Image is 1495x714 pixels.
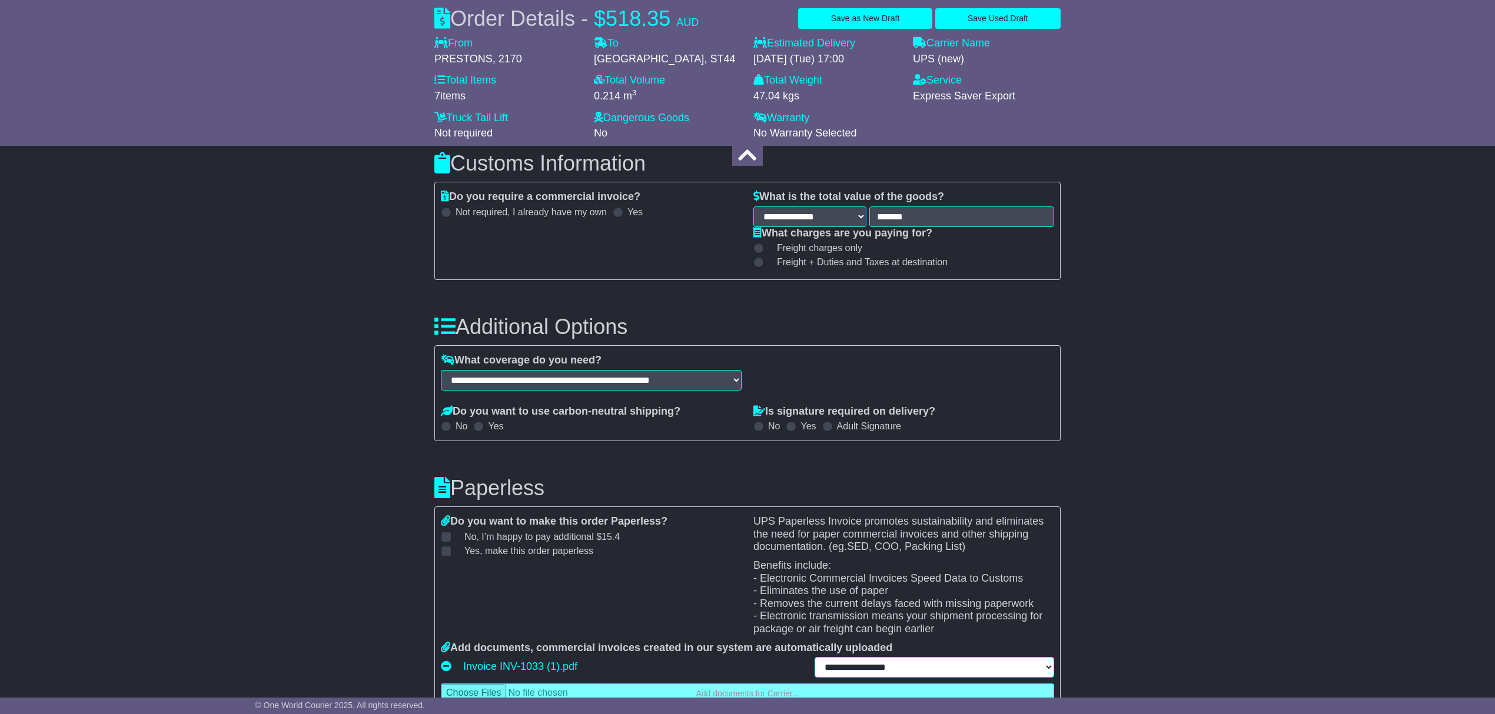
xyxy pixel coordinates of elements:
[441,515,667,528] label: Do you want to make this order Paperless?
[753,37,901,50] label: Estimated Delivery
[594,112,689,125] label: Dangerous Goods
[768,421,780,432] label: No
[441,683,1054,704] a: Add documents for Carrier...
[753,191,944,203] label: What is the total value of the goods?
[913,90,1061,103] div: Express Saver Export
[463,658,577,675] a: Invoice INV-1033 (1).pdf
[594,127,607,139] span: No
[434,6,699,31] div: Order Details -
[441,405,680,418] label: Do you want to use carbon-neutral shipping?
[935,8,1061,29] button: Save Used Draft
[434,74,496,87] label: Total Items
[434,90,440,102] span: 7
[632,88,637,97] sup: 3
[450,545,593,556] label: Yes, make this order paperless
[753,74,822,87] label: Total Weight
[594,53,704,65] span: [GEOGRAPHIC_DATA]
[753,90,780,102] span: 47.04
[594,74,665,87] label: Total Volume
[913,37,990,50] label: Carrier Name
[255,700,425,710] span: © One World Courier 2025. All rights reserved.
[493,53,522,65] span: , 2170
[476,532,620,542] span: , I’m happy to pay additional $
[800,421,816,432] label: Yes
[753,112,809,125] label: Warranty
[777,256,948,268] span: Freight + Duties and Taxes at destination
[434,53,493,65] span: PRESTONS
[704,53,735,65] span: , ST44
[594,6,606,31] span: $
[676,16,699,28] span: AUD
[627,206,643,218] label: Yes
[434,90,582,103] div: items
[434,315,1061,339] h3: Additional Options
[753,227,932,240] label: What charges are you paying for?
[434,152,1061,175] h3: Customs Information
[441,354,602,367] label: What coverage do you need?
[594,90,620,102] span: 0.214
[783,90,799,102] span: kgs
[434,37,473,50] label: From
[488,421,503,432] label: Yes
[837,421,901,432] label: Adult Signature
[753,515,1054,553] p: UPS Paperless Invoice promotes sustainability and eliminates the need for paper commercial invoic...
[753,53,901,66] div: [DATE] (Tue) 17:00
[456,206,607,218] label: Not required, I already have my own
[456,421,467,432] label: No
[434,112,508,125] label: Truck Tail Lift
[434,127,493,139] span: Not required
[441,642,892,655] label: Add documents, commercial invoices created in our system are automatically uploaded
[602,532,620,542] span: 15.4
[434,476,1061,500] h3: Paperless
[464,532,620,542] span: No
[594,37,619,50] label: To
[441,191,640,203] label: Do you require a commercial invoice?
[913,53,1061,66] div: UPS (new)
[623,90,637,102] span: m
[762,242,862,253] label: Freight charges only
[753,127,856,139] span: No Warranty Selected
[913,74,962,87] label: Service
[606,6,670,31] span: 518.35
[753,405,935,418] label: Is signature required on delivery?
[798,8,932,29] button: Save as New Draft
[753,559,1054,636] p: Benefits include: - Electronic Commercial Invoices Speed Data to Customs - Eliminates the use of ...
